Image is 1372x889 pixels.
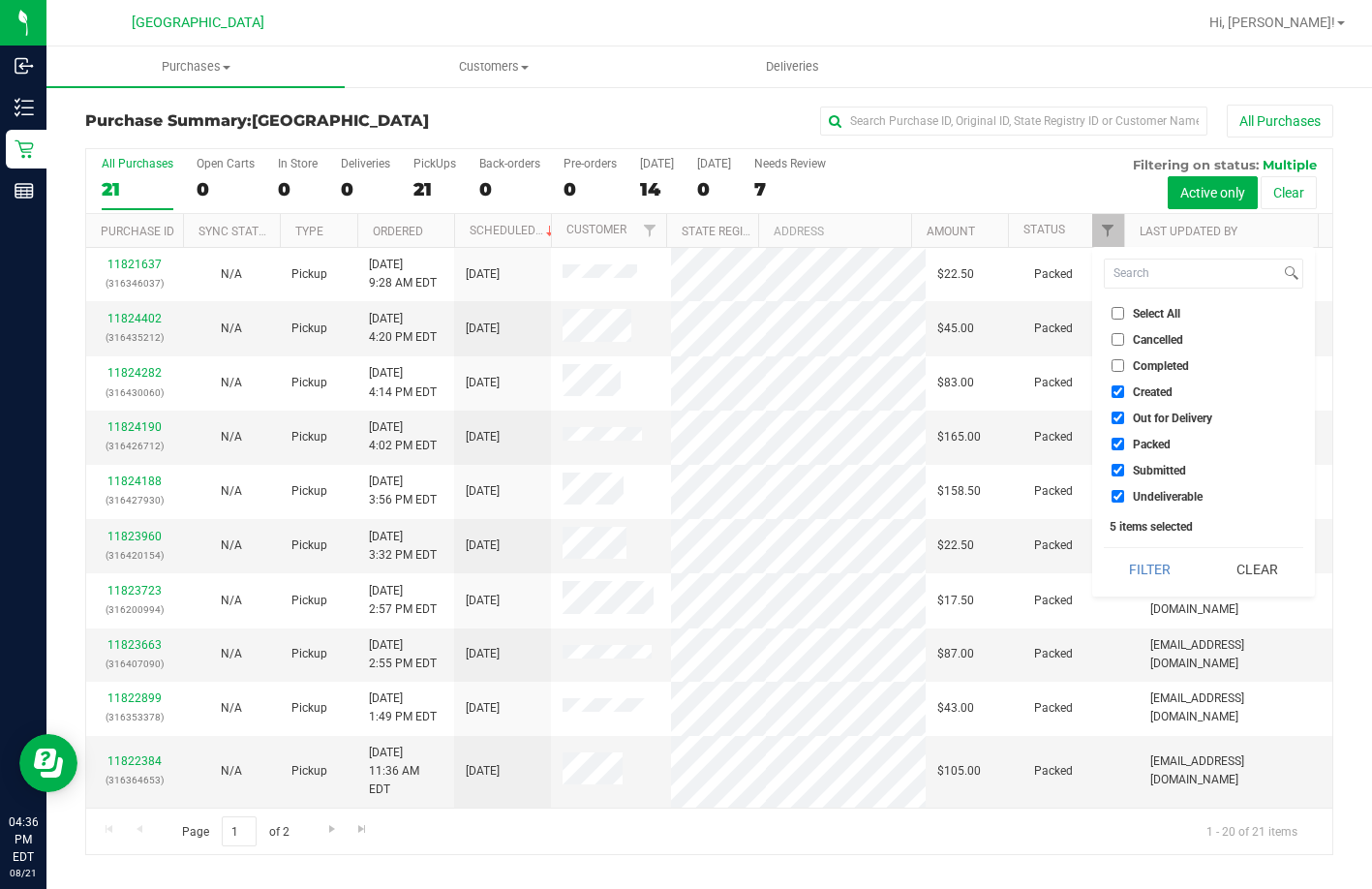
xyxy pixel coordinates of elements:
[1150,752,1321,789] span: [EMAIL_ADDRESS][DOMAIN_NAME]
[466,374,500,392] span: [DATE]
[291,699,327,718] span: Pickup
[1112,333,1124,346] input: Cancelled
[221,265,242,284] button: N/A
[1133,491,1203,503] span: Undeliverable
[1133,439,1171,450] span: Packed
[1263,157,1317,172] span: Multiple
[291,482,327,501] span: Pickup
[1034,592,1073,610] span: Packed
[466,320,500,338] span: [DATE]
[102,157,173,170] div: All Purchases
[1112,464,1124,476] input: Submitted
[278,178,318,200] div: 0
[98,383,171,402] p: (316430060)
[221,594,242,607] span: Not Applicable
[221,430,242,444] span: Not Applicable
[413,157,456,170] div: PickUps
[1191,816,1313,845] span: 1 - 20 of 21 items
[1133,360,1189,372] span: Completed
[1112,412,1124,424] input: Out for Delivery
[697,178,731,200] div: 0
[1110,520,1297,534] div: 5 items selected
[221,536,242,555] button: N/A
[197,157,255,170] div: Open Carts
[1210,548,1303,591] button: Clear
[1112,438,1124,450] input: Packed
[466,699,500,718] span: [DATE]
[107,638,162,652] a: 11823663
[291,374,327,392] span: Pickup
[740,58,845,76] span: Deliveries
[222,816,257,846] input: 1
[221,645,242,663] button: N/A
[937,536,974,555] span: $22.50
[1112,385,1124,398] input: Created
[369,690,437,726] span: [DATE] 1:49 PM EDT
[373,225,423,238] a: Ordered
[564,157,617,170] div: Pre-orders
[369,418,437,455] span: [DATE] 4:02 PM EDT
[291,762,327,781] span: Pickup
[634,214,666,247] a: Filter
[221,699,242,718] button: N/A
[107,754,162,768] a: 11822384
[107,312,162,325] a: 11824402
[927,225,975,238] a: Amount
[1261,176,1317,209] button: Clear
[107,366,162,380] a: 11824282
[1168,176,1258,209] button: Active only
[1034,428,1073,446] span: Packed
[1034,320,1073,338] span: Packed
[98,274,171,292] p: (316346037)
[1133,413,1212,424] span: Out for Delivery
[1112,359,1124,372] input: Completed
[937,428,981,446] span: $165.00
[369,364,437,401] span: [DATE] 4:14 PM EDT
[937,482,981,501] span: $158.50
[470,224,558,237] a: Scheduled
[291,320,327,338] span: Pickup
[682,225,783,238] a: State Registry ID
[1150,636,1321,673] span: [EMAIL_ADDRESS][DOMAIN_NAME]
[197,178,255,200] div: 0
[937,592,974,610] span: $17.50
[221,762,242,781] button: N/A
[754,178,826,200] div: 7
[1133,334,1183,346] span: Cancelled
[566,223,626,236] a: Customer
[1034,762,1073,781] span: Packed
[15,139,34,159] inline-svg: Retail
[369,636,437,673] span: [DATE] 2:55 PM EDT
[15,98,34,117] inline-svg: Inventory
[413,178,456,200] div: 21
[1150,582,1321,619] span: [EMAIL_ADDRESS][DOMAIN_NAME]
[221,764,242,778] span: Not Applicable
[1140,225,1237,238] a: Last Updated By
[221,322,242,335] span: Not Applicable
[466,428,500,446] span: [DATE]
[98,600,171,619] p: (316200994)
[102,178,173,200] div: 21
[295,225,323,238] a: Type
[46,58,345,76] span: Purchases
[1150,690,1321,726] span: [EMAIL_ADDRESS][DOMAIN_NAME]
[466,592,500,610] span: [DATE]
[15,181,34,200] inline-svg: Reports
[346,58,642,76] span: Customers
[98,437,171,455] p: (316426712)
[221,320,242,338] button: N/A
[85,112,502,130] h3: Purchase Summary:
[221,701,242,715] span: Not Applicable
[132,15,264,31] span: [GEOGRAPHIC_DATA]
[937,699,974,718] span: $43.00
[19,734,77,792] iframe: Resource center
[221,484,242,498] span: Not Applicable
[479,178,540,200] div: 0
[1133,465,1186,476] span: Submitted
[107,258,162,271] a: 11821637
[9,866,38,880] p: 08/21
[640,178,674,200] div: 14
[291,645,327,663] span: Pickup
[166,816,305,846] span: Page of 2
[107,530,162,543] a: 11823960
